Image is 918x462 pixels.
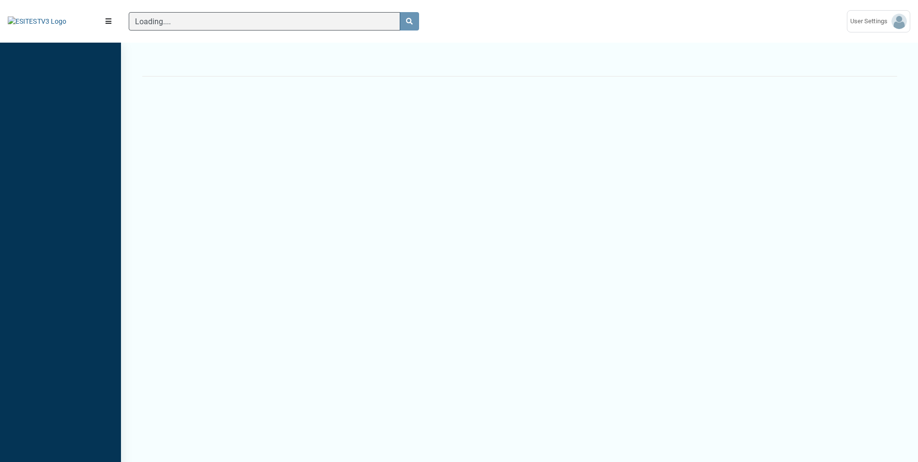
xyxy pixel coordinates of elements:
input: Search [129,12,400,31]
span: User Settings [850,16,891,26]
button: Menu [96,13,121,30]
img: ESITESTV3 Logo [8,16,66,27]
button: search [400,12,419,31]
a: User Settings [847,10,910,32]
